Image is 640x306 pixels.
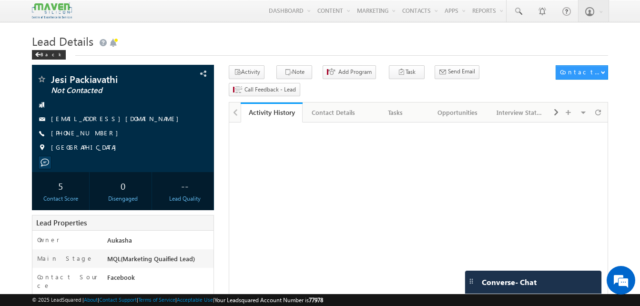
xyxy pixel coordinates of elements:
span: Converse - Chat [482,278,537,286]
span: Call Feedback - Lead [244,85,296,94]
button: Note [276,65,312,79]
span: Jesi Packiavathi [51,74,163,84]
a: Activity History [241,102,303,122]
div: Tasks [373,107,418,118]
img: Custom Logo [32,2,72,19]
div: Contact Score [34,194,87,203]
span: [PHONE_NUMBER] [51,129,123,138]
span: Add Program [338,68,372,76]
span: 77978 [309,296,323,304]
a: Opportunities [427,102,489,122]
div: Interview Status [497,107,542,118]
span: Lead Details [32,33,93,49]
span: Lead Properties [36,218,87,227]
div: Contact Actions [560,68,600,76]
span: Send Email [448,67,475,76]
button: Add Program [323,65,376,79]
button: Call Feedback - Lead [229,83,300,97]
button: Send Email [435,65,479,79]
div: 0 [97,177,149,194]
a: About [84,296,98,303]
a: Acceptable Use [177,296,213,303]
a: Interview Status [489,102,551,122]
div: MQL(Marketing Quaified Lead) [105,254,213,267]
span: [GEOGRAPHIC_DATA] [51,143,121,153]
a: Contact Support [99,296,137,303]
span: Your Leadsquared Account Number is [214,296,323,304]
a: Terms of Service [138,296,175,303]
span: Aukasha [107,236,132,244]
div: Lead Quality [159,194,211,203]
div: Disengaged [97,194,149,203]
span: © 2025 LeadSquared | | | | | [32,296,323,305]
a: Contact Details [303,102,365,122]
a: Back [32,50,71,58]
div: Activity History [248,108,295,117]
div: Back [32,50,66,60]
div: Facebook [105,273,213,286]
a: Tasks [365,102,427,122]
div: -- [159,177,211,194]
img: carter-drag [467,277,475,285]
label: Contact Source [37,273,98,290]
button: Contact Actions [556,65,608,80]
button: Task [389,65,425,79]
div: Contact Details [310,107,356,118]
div: Opportunities [435,107,480,118]
label: Main Stage [37,254,93,263]
button: Activity [229,65,264,79]
span: Not Contacted [51,86,163,95]
a: [EMAIL_ADDRESS][DOMAIN_NAME] [51,114,183,122]
div: 5 [34,177,87,194]
label: Owner [37,235,60,244]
